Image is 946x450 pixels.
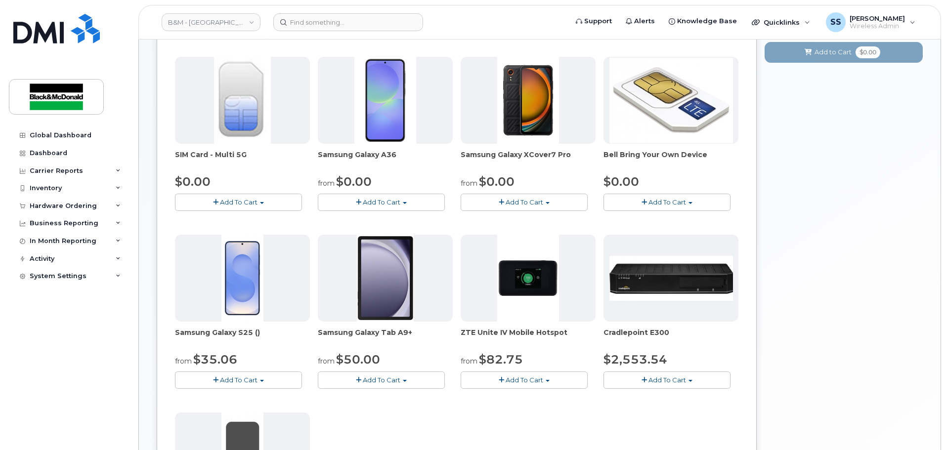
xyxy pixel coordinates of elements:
[162,13,260,31] a: B&M - Alberta
[677,16,737,26] span: Knowledge Base
[220,198,258,206] span: Add To Cart
[193,352,237,367] span: $35.06
[603,194,731,211] button: Add To Cart
[479,352,523,367] span: $82.75
[318,327,453,347] div: Samsung Galaxy Tab A9+
[815,47,852,57] span: Add to Cart
[175,150,310,169] div: SIM Card - Multi 5G
[357,235,414,322] img: phone23884.JPG
[603,150,738,169] div: Bell Bring Your Own Device
[318,371,445,389] button: Add To Cart
[609,58,733,143] img: phone23274.JPG
[336,174,372,189] span: $0.00
[461,327,596,347] div: ZTE Unite IV Mobile Hotspot
[648,376,686,384] span: Add To Cart
[603,327,738,347] div: Cradlepoint E300
[765,42,923,62] button: Add to Cart $0.00
[479,174,515,189] span: $0.00
[850,22,905,30] span: Wireless Admin
[175,194,302,211] button: Add To Cart
[175,174,211,189] span: $0.00
[497,57,559,144] img: phone23879.JPG
[461,371,588,389] button: Add To Cart
[609,256,733,301] img: phone23700.JPG
[336,352,380,367] span: $50.00
[819,12,922,32] div: Samantha Shandera
[273,13,423,31] input: Find something...
[569,11,619,31] a: Support
[214,57,270,144] img: 00D627D4-43E9-49B7-A367-2C99342E128C.jpg
[764,18,800,26] span: Quicklinks
[584,16,612,26] span: Support
[745,12,817,32] div: Quicklinks
[318,357,335,366] small: from
[175,357,192,366] small: from
[634,16,655,26] span: Alerts
[318,179,335,188] small: from
[619,11,662,31] a: Alerts
[318,194,445,211] button: Add To Cart
[220,376,258,384] span: Add To Cart
[506,376,543,384] span: Add To Cart
[497,235,559,322] img: phone23268.JPG
[662,11,744,31] a: Knowledge Base
[603,352,667,367] span: $2,553.54
[603,174,639,189] span: $0.00
[318,150,453,169] div: Samsung Galaxy A36
[506,198,543,206] span: Add To Cart
[461,179,477,188] small: from
[221,235,264,322] img: phone23817.JPG
[603,371,731,389] button: Add To Cart
[648,198,686,206] span: Add To Cart
[175,327,310,347] div: Samsung Galaxy S25 ()
[830,16,841,28] span: SS
[856,46,880,58] span: $0.00
[354,57,417,144] img: phone23886.JPG
[850,14,905,22] span: [PERSON_NAME]
[461,357,477,366] small: from
[461,150,596,169] div: Samsung Galaxy XCover7 Pro
[175,371,302,389] button: Add To Cart
[461,194,588,211] button: Add To Cart
[363,376,400,384] span: Add To Cart
[363,198,400,206] span: Add To Cart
